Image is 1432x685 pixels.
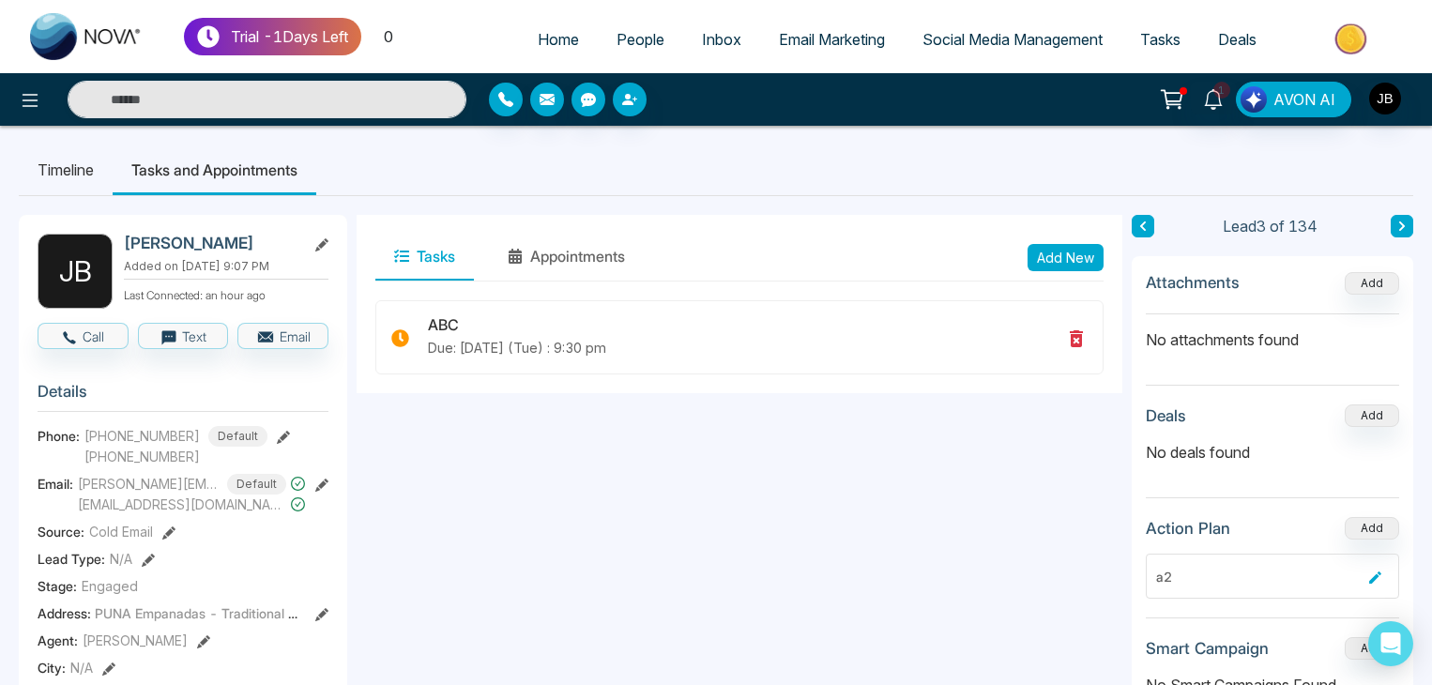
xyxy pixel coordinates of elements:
[1345,517,1399,540] button: Add
[617,30,664,49] span: People
[760,22,904,57] a: Email Marketing
[83,631,188,650] span: [PERSON_NAME]
[538,30,579,49] span: Home
[38,603,301,623] span: Address:
[1369,83,1401,114] img: User Avatar
[1146,441,1399,464] p: No deals found
[1241,86,1267,113] img: Lead Flow
[683,22,760,57] a: Inbox
[38,631,78,650] span: Agent:
[1223,215,1318,237] span: Lead 3 of 134
[38,234,113,309] div: J B
[38,474,73,494] span: Email:
[78,474,219,494] span: [PERSON_NAME][EMAIL_ADDRESS][DOMAIN_NAME]
[1273,88,1335,111] span: AVON AI
[1345,274,1399,290] span: Add
[38,658,66,677] span: City :
[38,549,105,569] span: Lead Type:
[1345,404,1399,427] button: Add
[1146,406,1186,425] h3: Deals
[84,447,267,466] span: [PHONE_NUMBER]
[428,338,1061,358] p: Due: [DATE] (Tue) : 9:30 pm
[489,234,644,281] button: Appointments
[1218,30,1257,49] span: Deals
[208,426,267,447] span: Default
[38,576,77,596] span: Stage:
[124,234,298,252] h2: [PERSON_NAME]
[1236,82,1351,117] button: AVON AI
[1146,273,1240,292] h3: Attachments
[124,258,328,275] p: Added on [DATE] 9:07 PM
[138,323,229,349] button: Text
[1345,637,1399,660] button: Add
[1146,314,1399,351] p: No attachments found
[904,22,1121,57] a: Social Media Management
[1368,621,1413,666] div: Open Intercom Messenger
[89,522,153,541] span: Cold Email
[19,145,113,195] li: Timeline
[702,30,741,49] span: Inbox
[1213,82,1230,99] span: 1
[375,234,474,281] button: Tasks
[598,22,683,57] a: People
[1028,244,1104,271] button: Add New
[779,30,885,49] span: Email Marketing
[428,316,1061,334] h3: ABC
[1146,519,1230,538] h3: Action Plan
[1140,30,1181,49] span: Tasks
[78,495,286,514] span: [EMAIL_ADDRESS][DOMAIN_NAME]
[1156,567,1362,586] div: a2
[519,22,598,57] a: Home
[1199,22,1275,57] a: Deals
[38,323,129,349] button: Call
[1345,272,1399,295] button: Add
[38,382,328,411] h3: Details
[82,576,138,596] span: Engaged
[1146,639,1269,658] h3: Smart Campaign
[30,13,143,60] img: Nova CRM Logo
[38,522,84,541] span: Source:
[1191,82,1236,114] a: 1
[1285,18,1421,60] img: Market-place.gif
[922,30,1103,49] span: Social Media Management
[110,549,132,569] span: N/A
[113,145,316,195] li: Tasks and Appointments
[70,658,93,677] span: N/A
[1121,22,1199,57] a: Tasks
[227,474,286,495] span: Default
[84,426,200,446] span: [PHONE_NUMBER]
[237,323,328,349] button: Email
[231,25,348,48] p: Trial - 1 Days Left
[95,605,936,621] span: PUNA Empanadas - Traditional & Authentic, Tofino Ucluelet Highway, [GEOGRAPHIC_DATA], [GEOGRAPHIC...
[38,426,80,446] span: Phone:
[124,283,328,304] p: Last Connected: an hour ago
